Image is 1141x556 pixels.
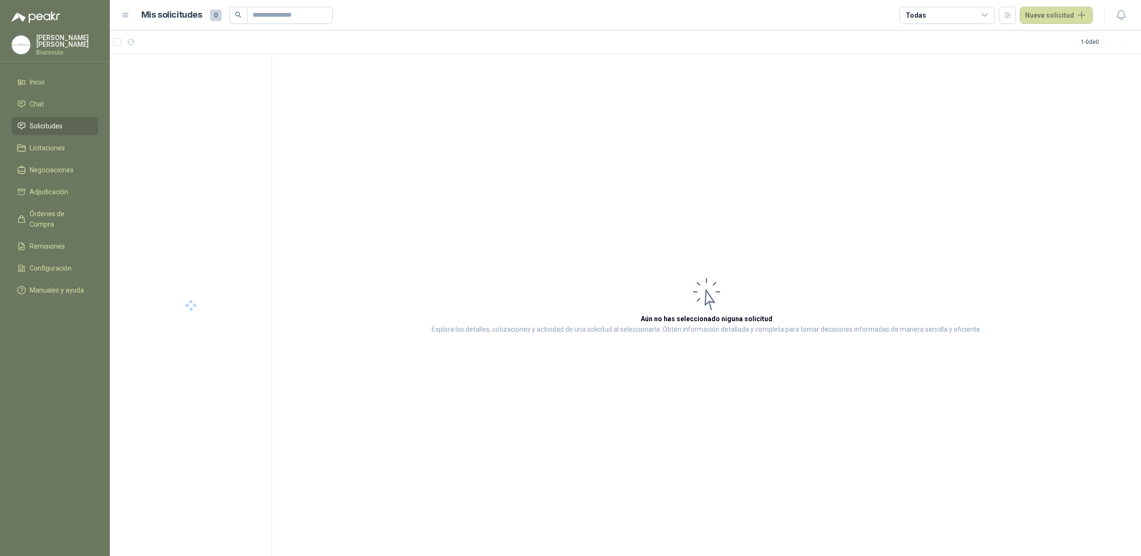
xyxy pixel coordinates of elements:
[11,11,60,23] img: Logo peakr
[210,10,222,21] span: 0
[906,10,926,21] div: Todas
[11,73,98,91] a: Inicio
[30,187,68,197] span: Adjudicación
[12,36,30,54] img: Company Logo
[11,237,98,255] a: Remisiones
[30,241,65,252] span: Remisiones
[30,165,74,175] span: Negociaciones
[30,209,89,230] span: Órdenes de Compra
[30,77,45,87] span: Inicio
[11,281,98,299] a: Manuales y ayuda
[30,121,63,131] span: Solicitudes
[11,95,98,113] a: Chat
[30,143,65,153] span: Licitaciones
[11,259,98,277] a: Configuración
[36,34,98,48] p: [PERSON_NAME] [PERSON_NAME]
[141,8,202,22] h1: Mis solicitudes
[11,139,98,157] a: Licitaciones
[641,314,772,324] h3: Aún no has seleccionado niguna solicitud
[30,263,72,273] span: Configuración
[30,99,44,109] span: Chat
[432,324,982,336] p: Explora los detalles, cotizaciones y actividad de una solicitud al seleccionarla. Obtén informaci...
[11,117,98,135] a: Solicitudes
[36,50,98,55] p: Biocirculo
[1020,7,1093,24] button: Nueva solicitud
[11,183,98,201] a: Adjudicación
[30,285,84,295] span: Manuales y ayuda
[11,205,98,233] a: Órdenes de Compra
[235,11,242,18] span: search
[11,161,98,179] a: Negociaciones
[1081,34,1130,50] div: 1 - 0 de 0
